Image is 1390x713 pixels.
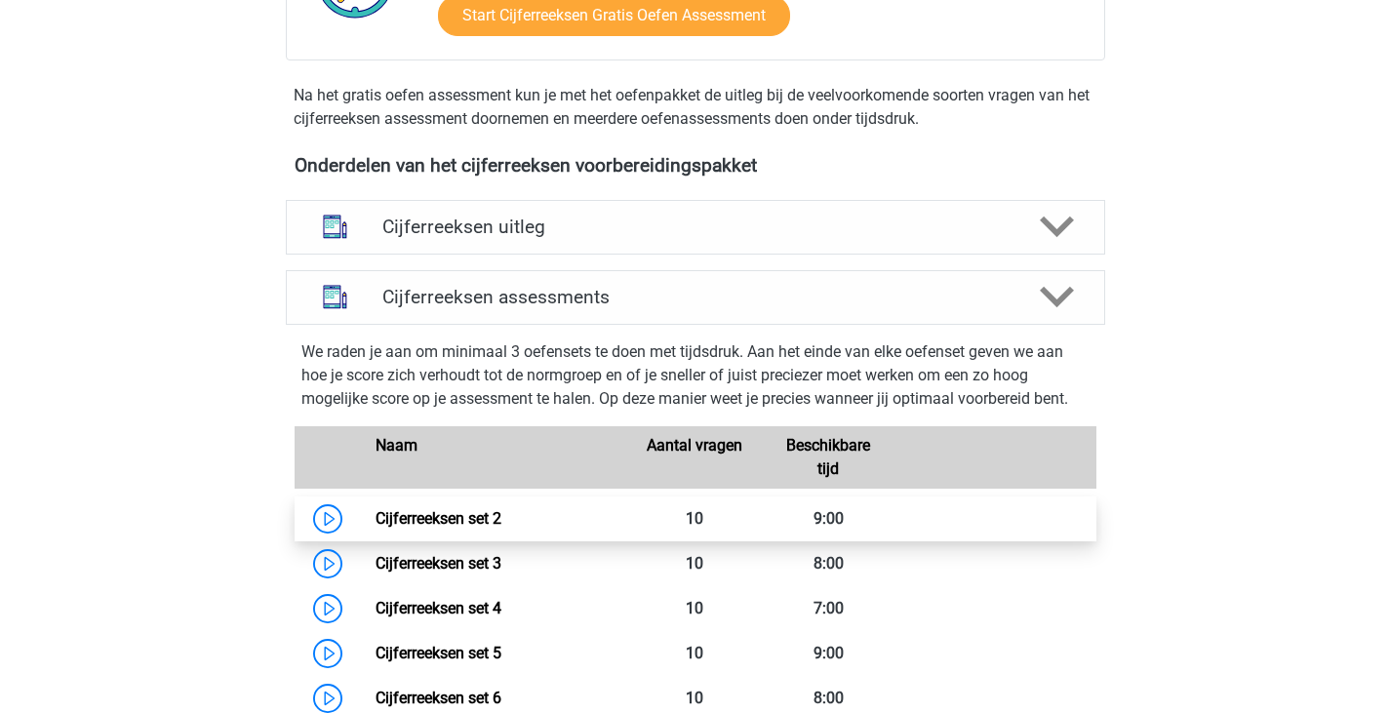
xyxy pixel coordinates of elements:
h4: Onderdelen van het cijferreeksen voorbereidingspakket [295,154,1096,177]
a: Cijferreeksen set 6 [376,689,501,707]
div: Na het gratis oefen assessment kun je met het oefenpakket de uitleg bij de veelvoorkomende soorte... [286,84,1105,131]
p: We raden je aan om minimaal 3 oefensets te doen met tijdsdruk. Aan het einde van elke oefenset ge... [301,340,1090,411]
a: Cijferreeksen set 3 [376,554,501,573]
a: uitleg Cijferreeksen uitleg [278,200,1113,255]
a: Cijferreeksen set 4 [376,599,501,617]
div: Aantal vragen [628,434,762,481]
img: cijferreeksen uitleg [310,202,360,252]
a: Cijferreeksen set 2 [376,509,501,528]
div: Beschikbare tijd [762,434,895,481]
a: Cijferreeksen set 5 [376,644,501,662]
div: Naam [361,434,628,481]
a: assessments Cijferreeksen assessments [278,270,1113,325]
img: cijferreeksen assessments [310,272,360,322]
h4: Cijferreeksen uitleg [382,216,1009,238]
h4: Cijferreeksen assessments [382,286,1009,308]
